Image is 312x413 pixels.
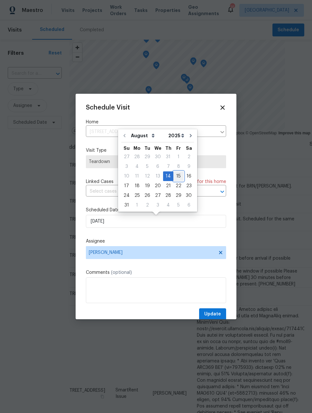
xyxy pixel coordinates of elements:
[86,269,226,276] label: Comments
[163,201,173,210] div: 4
[132,191,142,200] div: Mon Aug 25 2025
[142,201,152,210] div: 2
[121,162,132,171] div: 3
[121,162,132,171] div: Sun Aug 03 2025
[163,171,173,181] div: Thu Aug 14 2025
[142,171,152,181] div: Tue Aug 12 2025
[184,191,194,200] div: 30
[132,172,142,181] div: 11
[132,152,142,161] div: 28
[184,171,194,181] div: Sat Aug 16 2025
[184,181,194,190] div: 23
[173,162,184,171] div: 8
[152,171,163,181] div: Wed Aug 13 2025
[173,152,184,162] div: Fri Aug 01 2025
[132,200,142,210] div: Mon Sep 01 2025
[154,146,161,150] abbr: Wednesday
[152,152,163,162] div: Wed Jul 30 2025
[129,131,167,140] select: Month
[86,207,226,213] label: Scheduled Date
[132,201,142,210] div: 1
[186,129,196,142] button: Go to next month
[173,162,184,171] div: Fri Aug 08 2025
[142,191,152,200] div: 26
[204,310,221,318] span: Update
[142,181,152,191] div: Tue Aug 19 2025
[184,152,194,162] div: Sat Aug 02 2025
[176,146,181,150] abbr: Friday
[163,162,173,171] div: Thu Aug 07 2025
[165,146,171,150] abbr: Thursday
[152,152,163,161] div: 30
[142,162,152,171] div: 5
[132,171,142,181] div: Mon Aug 11 2025
[184,162,194,171] div: Sat Aug 09 2025
[173,181,184,191] div: Fri Aug 22 2025
[167,131,186,140] select: Year
[132,191,142,200] div: 25
[184,191,194,200] div: Sat Aug 30 2025
[173,191,184,200] div: 29
[124,146,130,150] abbr: Sunday
[184,200,194,210] div: Sat Sep 06 2025
[86,127,216,137] input: Enter in an address
[142,152,152,162] div: Tue Jul 29 2025
[152,191,163,200] div: 27
[184,172,194,181] div: 16
[184,162,194,171] div: 9
[142,172,152,181] div: 12
[142,162,152,171] div: Tue Aug 05 2025
[86,119,226,125] label: Home
[173,181,184,190] div: 22
[144,146,150,150] abbr: Tuesday
[152,200,163,210] div: Wed Sep 03 2025
[184,181,194,191] div: Sat Aug 23 2025
[89,158,223,165] span: Teardown
[132,181,142,191] div: Mon Aug 18 2025
[121,152,132,162] div: Sun Jul 27 2025
[152,172,163,181] div: 13
[184,201,194,210] div: 6
[121,152,132,161] div: 27
[186,146,192,150] abbr: Saturday
[152,181,163,191] div: Wed Aug 20 2025
[163,162,173,171] div: 7
[86,178,114,185] span: Linked Cases
[152,201,163,210] div: 3
[121,201,132,210] div: 31
[163,152,173,161] div: 31
[218,187,227,196] button: Open
[152,162,163,171] div: 6
[173,152,184,161] div: 1
[163,181,173,191] div: Thu Aug 21 2025
[86,215,226,228] input: M/D/YYYY
[173,201,184,210] div: 5
[132,162,142,171] div: Mon Aug 04 2025
[132,152,142,162] div: Mon Jul 28 2025
[121,181,132,191] div: Sun Aug 17 2025
[152,162,163,171] div: Wed Aug 06 2025
[219,104,226,111] span: Close
[121,191,132,200] div: 24
[163,172,173,181] div: 14
[142,191,152,200] div: Tue Aug 26 2025
[132,162,142,171] div: 4
[86,238,226,245] label: Assignee
[173,191,184,200] div: Fri Aug 29 2025
[152,181,163,190] div: 20
[184,152,194,161] div: 2
[163,191,173,200] div: 28
[111,270,132,275] span: (optional)
[133,146,141,150] abbr: Monday
[132,181,142,190] div: 18
[163,191,173,200] div: Thu Aug 28 2025
[163,152,173,162] div: Thu Jul 31 2025
[173,171,184,181] div: Fri Aug 15 2025
[86,187,208,197] input: Select cases
[152,191,163,200] div: Wed Aug 27 2025
[142,200,152,210] div: Tue Sep 02 2025
[121,172,132,181] div: 10
[121,200,132,210] div: Sun Aug 31 2025
[86,147,226,154] label: Visit Type
[121,171,132,181] div: Sun Aug 10 2025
